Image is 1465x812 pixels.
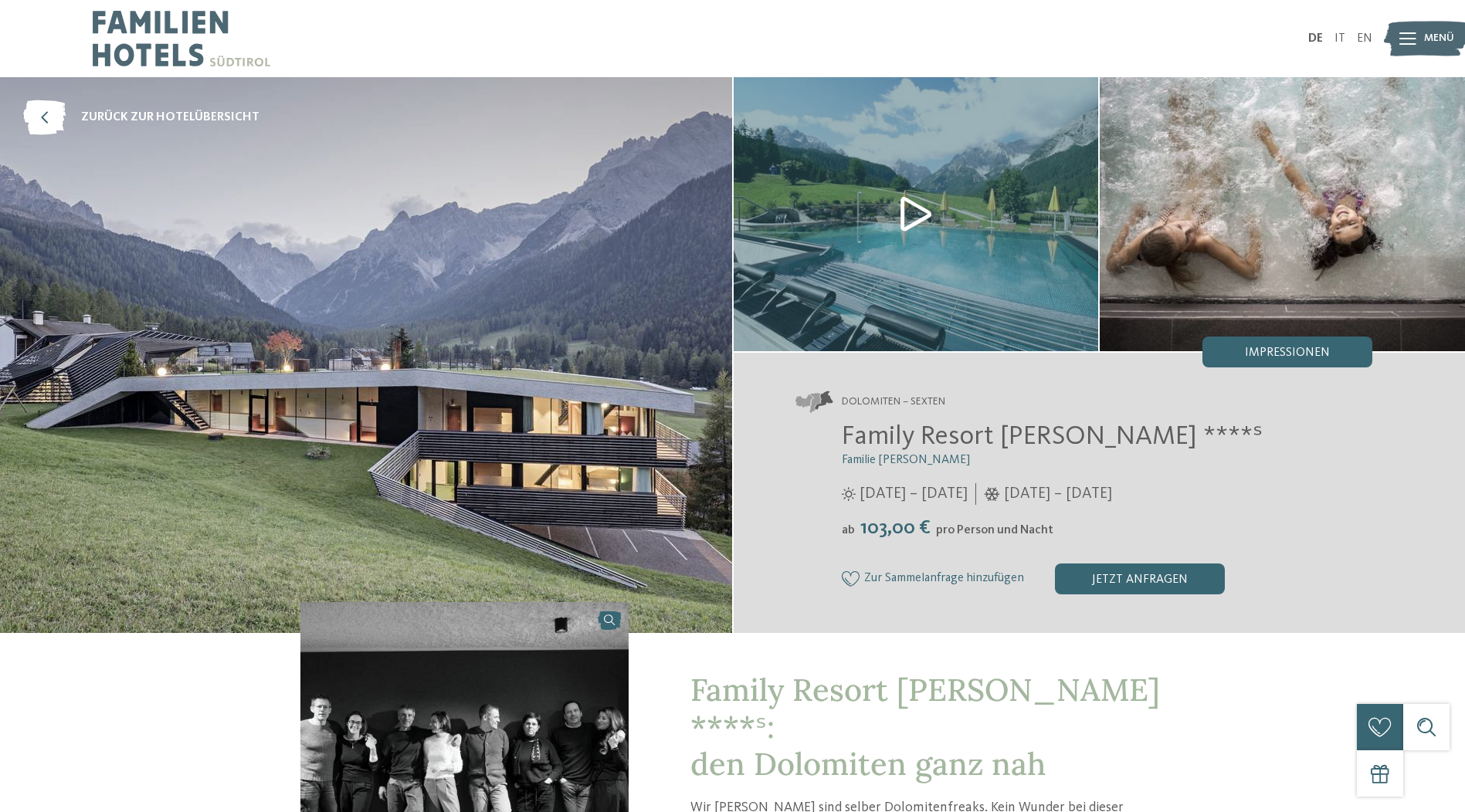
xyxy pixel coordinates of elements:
[856,518,934,538] span: 103,00 €
[842,394,945,410] span: Dolomiten – Sexten
[842,423,1263,450] span: Family Resort [PERSON_NAME] ****ˢ
[842,487,856,501] i: Öffnungszeiten im Sommer
[1357,32,1372,45] a: EN
[1055,563,1225,594] div: jetzt anfragen
[936,524,1053,536] span: pro Person und Nacht
[734,77,1099,351] img: Unser Familienhotel in Sexten, euer Urlaubszuhause in den Dolomiten
[842,454,970,466] span: Familie [PERSON_NAME]
[1100,77,1465,351] img: Unser Familienhotel in Sexten, euer Urlaubszuhause in den Dolomiten
[1308,32,1323,45] a: DE
[984,487,1000,501] i: Öffnungszeiten im Winter
[23,100,259,135] a: zurück zur Hotelübersicht
[1004,483,1112,505] span: [DATE] – [DATE]
[860,483,968,505] span: [DATE] – [DATE]
[690,670,1160,783] span: Family Resort [PERSON_NAME] ****ˢ: den Dolomiten ganz nah
[1424,31,1454,46] span: Menü
[1245,347,1330,359] span: Impressionen
[842,524,855,536] span: ab
[864,572,1024,586] span: Zur Sammelanfrage hinzufügen
[81,109,259,126] span: zurück zur Hotelübersicht
[1334,32,1345,45] a: IT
